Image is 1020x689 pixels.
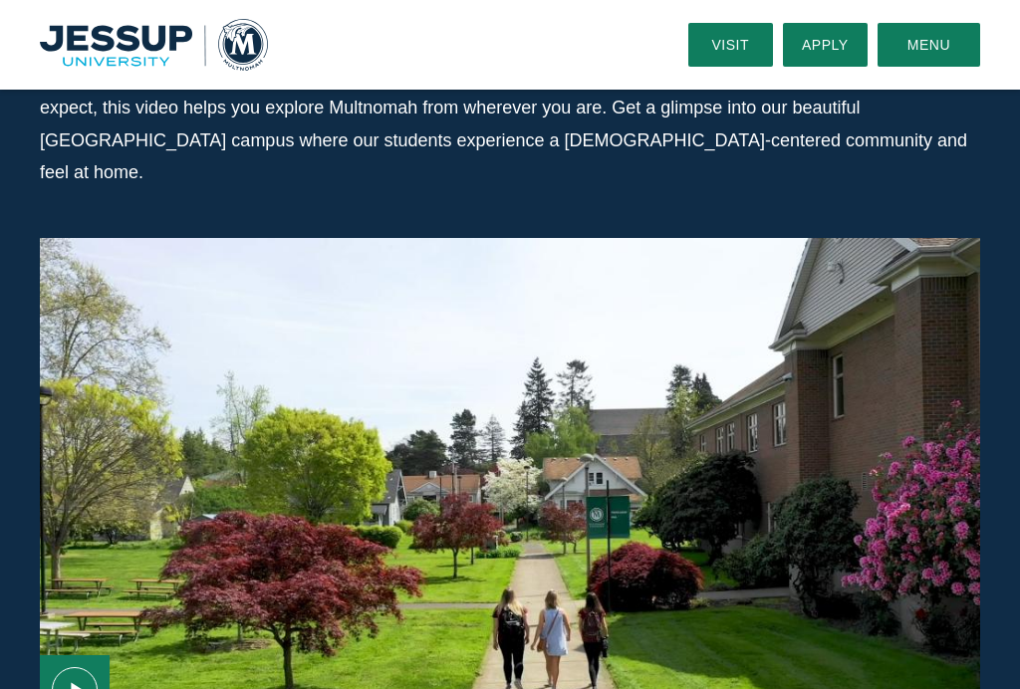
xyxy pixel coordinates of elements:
[40,19,268,70] img: Multnomah University Logo
[688,23,773,67] a: Visit
[783,23,868,67] a: Apply
[40,60,980,189] p: Whether you are unable to visit in-person at this time, or are excited for your upcoming visit an...
[878,23,980,67] button: Menu
[40,19,268,70] a: Home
